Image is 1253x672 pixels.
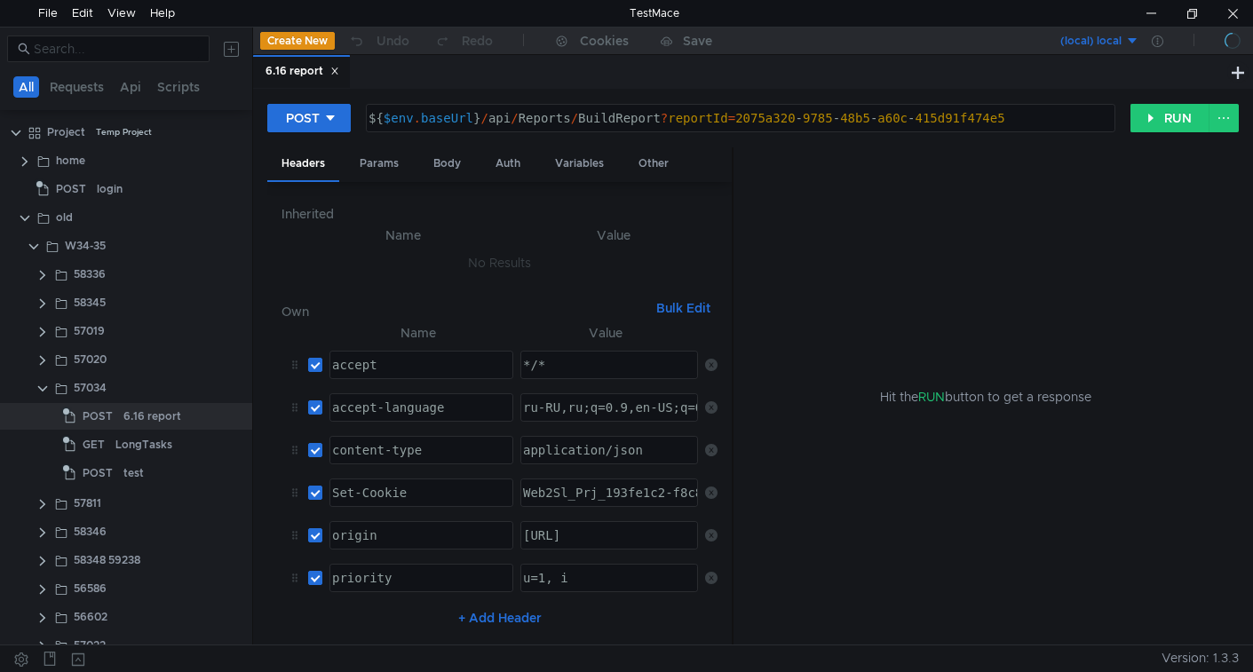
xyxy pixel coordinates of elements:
button: RUN [1130,104,1209,132]
div: Temp Project [96,119,152,146]
input: Search... [34,39,199,59]
button: Undo [335,28,422,54]
div: 57022 [74,632,106,659]
div: Variables [541,147,618,180]
div: Cookies [580,30,629,51]
div: Headers [267,147,339,182]
button: POST [267,104,351,132]
div: 57034 [74,375,107,401]
button: Create New [260,32,335,50]
div: old [56,204,73,231]
div: Undo [377,30,409,51]
div: Other [624,147,683,180]
div: 57811 [74,490,101,517]
button: (local) local [1016,27,1139,55]
div: 6.16 report [123,403,181,430]
div: Body [419,147,475,180]
div: 58336 [74,261,106,288]
div: Auth [481,147,535,180]
span: Version: 1.3.3 [1162,645,1239,671]
span: RUN [918,389,945,405]
span: Hit the button to get a response [880,387,1091,407]
span: POST [83,460,113,486]
div: 57020 [74,346,107,373]
button: All [13,76,39,98]
button: Requests [44,76,109,98]
div: W34-35 [65,233,106,259]
th: Value [513,322,698,344]
th: Name [322,322,513,344]
div: 58346 [74,518,107,545]
div: 6.16 report [266,62,339,81]
span: POST [83,403,113,430]
span: GET [83,431,105,458]
span: POST [56,176,86,202]
div: LongTasks [115,431,172,458]
th: Name [296,225,511,246]
div: 58345 [74,289,106,316]
div: 58348 59238 [74,547,140,573]
button: Scripts [152,76,205,98]
div: home [56,147,85,174]
div: 56586 [74,575,107,602]
nz-embed-empty: No Results [468,255,531,271]
h6: Own [282,301,649,322]
button: Api [115,76,147,98]
div: test [123,460,144,486]
div: Project [47,119,85,146]
div: (local) local [1060,33,1122,50]
div: POST [286,108,320,128]
h6: Inherited [282,203,718,225]
th: Value [511,225,718,246]
div: 56602 [74,604,107,630]
div: Params [345,147,413,180]
button: Bulk Edit [649,297,718,319]
div: Save [683,35,712,47]
div: Redo [462,30,493,51]
button: + Add Header [451,607,549,629]
button: Redo [422,28,505,54]
div: login [97,176,123,202]
div: 57019 [74,318,105,344]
